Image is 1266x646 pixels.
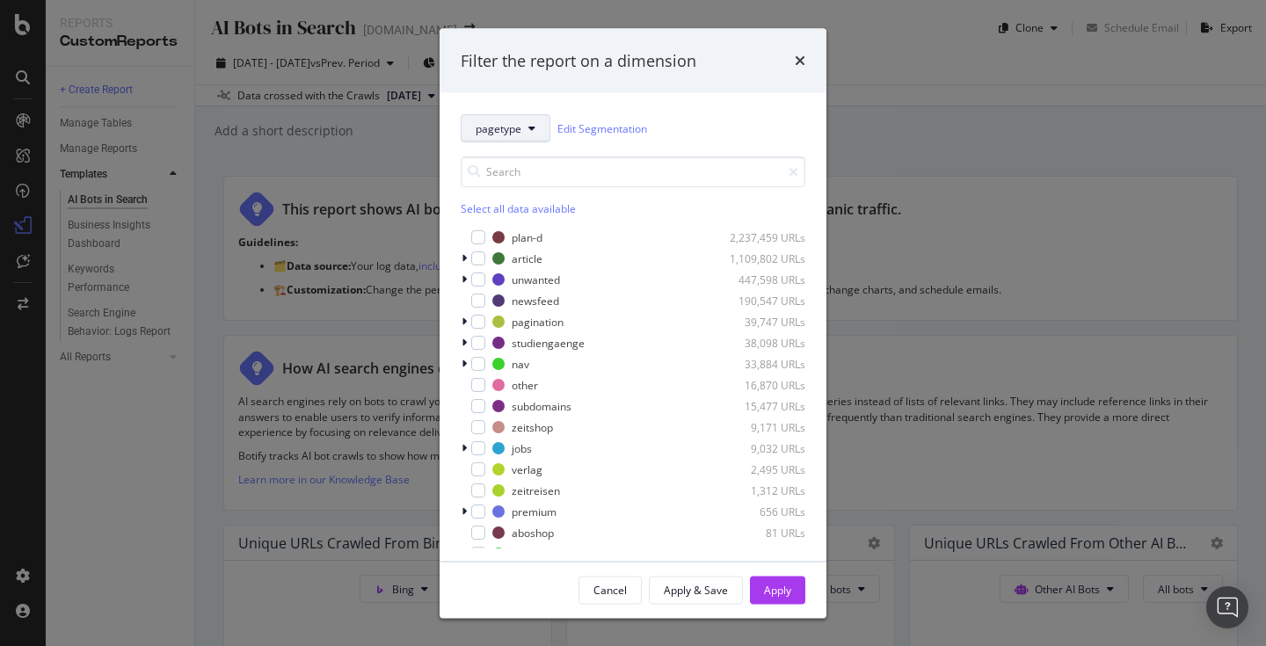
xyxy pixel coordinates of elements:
div: 9,171 URLs [719,419,805,434]
div: newsfeed [512,293,559,308]
div: article [512,250,542,265]
div: 9,032 URLs [719,440,805,455]
div: zeitshop [512,419,553,434]
div: Select all data available [461,201,805,216]
button: pagetype [461,114,550,142]
div: Apply [764,582,791,597]
div: spiele [512,546,541,561]
div: times [795,49,805,72]
div: studiengaenge [512,335,585,350]
span: pagetype [476,120,521,135]
div: 39,747 URLs [719,314,805,329]
div: 190,547 URLs [719,293,805,308]
div: other [512,377,538,392]
div: Filter the report on a dimension [461,49,696,72]
button: Apply [750,576,805,604]
div: 1,312 URLs [719,483,805,497]
div: aboshop [512,525,554,540]
div: zeitreisen [512,483,560,497]
div: modal [440,28,826,618]
div: unwanted [512,272,560,287]
div: 16,870 URLs [719,377,805,392]
div: Open Intercom Messenger [1206,586,1248,628]
div: premium [512,504,557,519]
div: 447,598 URLs [719,272,805,287]
div: 2,237,459 URLs [719,229,805,244]
div: plan-d [512,229,542,244]
div: 2,495 URLs [719,461,805,476]
a: Edit Segmentation [557,119,647,137]
div: verlag [512,461,542,476]
div: 38,098 URLs [719,335,805,350]
div: jobs [512,440,532,455]
div: 33,884 URLs [719,356,805,371]
div: nav [512,356,529,371]
div: Apply & Save [664,582,728,597]
div: 15,477 URLs [719,398,805,413]
div: subdomains [512,398,571,413]
div: 81 URLs [719,525,805,540]
button: Cancel [578,576,642,604]
div: Cancel [593,582,627,597]
div: 26 URLs [719,546,805,561]
div: 1,109,802 URLs [719,250,805,265]
input: Search [461,156,805,187]
div: pagination [512,314,564,329]
div: 656 URLs [719,504,805,519]
button: Apply & Save [649,576,743,604]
